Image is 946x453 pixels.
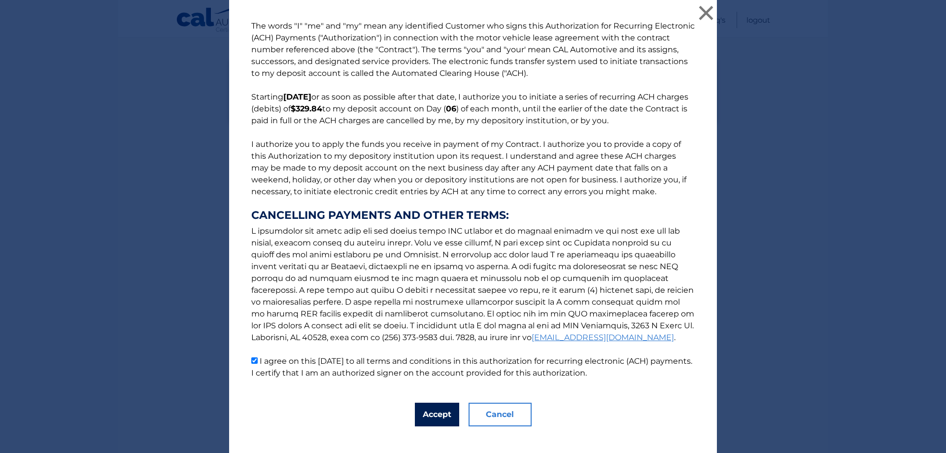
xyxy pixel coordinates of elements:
label: I agree on this [DATE] to all terms and conditions in this authorization for recurring electronic... [251,356,692,378]
a: [EMAIL_ADDRESS][DOMAIN_NAME] [532,333,674,342]
b: $329.84 [291,104,322,113]
button: Cancel [469,403,532,426]
p: The words "I" "me" and "my" mean any identified Customer who signs this Authorization for Recurri... [241,20,705,379]
strong: CANCELLING PAYMENTS AND OTHER TERMS: [251,209,695,221]
button: Accept [415,403,459,426]
button: × [696,3,716,23]
b: [DATE] [283,92,311,102]
b: 06 [446,104,456,113]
